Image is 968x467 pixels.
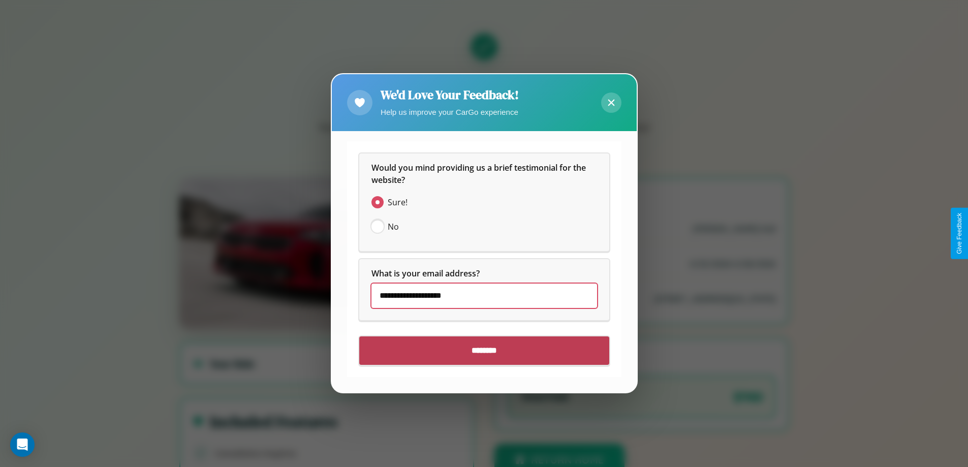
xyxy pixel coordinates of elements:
span: Sure! [388,197,408,209]
span: No [388,221,399,233]
div: Give Feedback [956,213,963,254]
p: Help us improve your CarGo experience [381,105,519,119]
span: What is your email address? [371,268,480,279]
h2: We'd Love Your Feedback! [381,86,519,103]
span: Would you mind providing us a brief testimonial for the website? [371,163,588,186]
div: Open Intercom Messenger [10,432,35,457]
